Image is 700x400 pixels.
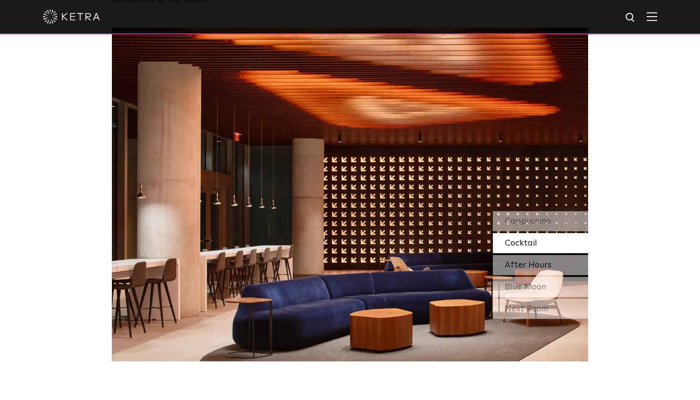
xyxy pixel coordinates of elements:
span: After Hours [505,261,551,269]
span: Blue Moon [505,283,546,291]
img: ketra-logo-2019-white [43,10,100,24]
span: Cocktail [505,239,537,247]
span: Cappuccino [505,217,551,226]
img: SS_SXSW_Desktop_Warm [112,28,588,361]
img: search icon [625,12,637,24]
img: Hamburger%20Nav.svg [647,12,657,21]
div: Next Room [493,299,588,319]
